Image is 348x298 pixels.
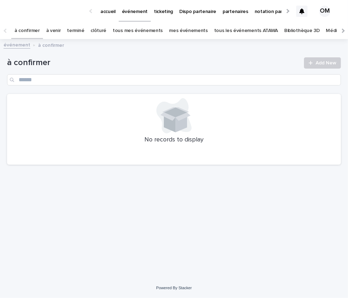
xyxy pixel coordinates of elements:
[67,23,84,39] a: terminé
[4,40,30,49] a: événement
[46,23,61,39] a: à venir
[7,58,300,68] h1: à confirmer
[156,286,192,290] a: Powered By Stacker
[284,23,319,39] a: Bibliothèque 3D
[113,23,163,39] a: tous mes événements
[38,41,64,49] p: à confirmer
[91,23,106,39] a: clôturé
[11,136,337,144] p: No records to display
[14,23,40,39] a: à confirmer
[319,6,330,17] div: OM
[169,23,208,39] a: mes événements
[214,23,278,39] a: tous les événements ATAWA
[304,57,341,69] a: Add New
[316,61,336,65] span: Add New
[7,74,341,85] input: Search
[14,4,82,18] img: Ls34BcGeRexTGTNfXpUC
